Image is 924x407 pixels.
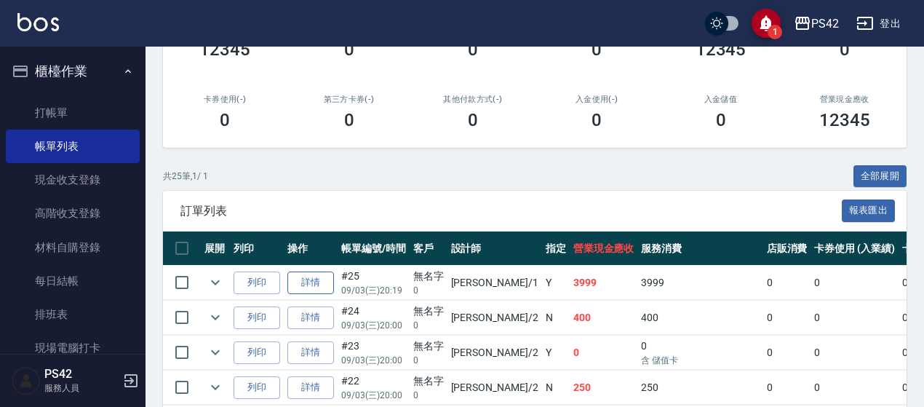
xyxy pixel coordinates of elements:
[637,301,762,335] td: 400
[6,52,140,90] button: 櫃檯作業
[17,13,59,31] img: Logo
[763,371,811,405] td: 0
[6,298,140,331] a: 排班表
[542,371,570,405] td: N
[763,336,811,370] td: 0
[542,232,570,266] th: 指定
[338,266,410,300] td: #25
[6,130,140,163] a: 帳單列表
[6,264,140,298] a: 每日結帳
[853,165,907,188] button: 全部展開
[676,95,765,104] h2: 入金儲值
[230,232,284,266] th: 列印
[716,110,726,130] h3: 0
[811,336,899,370] td: 0
[413,319,444,332] p: 0
[468,110,478,130] h3: 0
[800,95,889,104] h2: 營業現金應收
[341,354,406,367] p: 09/03 (三) 20:00
[542,336,570,370] td: Y
[851,10,907,37] button: 登出
[234,376,280,399] button: 列印
[447,301,542,335] td: [PERSON_NAME] /2
[6,331,140,365] a: 現場電腦打卡
[763,301,811,335] td: 0
[180,95,269,104] h2: 卡券使用(-)
[341,284,406,297] p: 09/03 (三) 20:19
[641,354,759,367] p: 含 儲值卡
[413,389,444,402] p: 0
[234,272,280,294] button: 列印
[592,39,602,60] h3: 0
[752,9,781,38] button: save
[234,341,280,364] button: 列印
[637,232,762,266] th: 服務消費
[287,376,334,399] a: 詳情
[811,15,839,33] div: PS42
[287,341,334,364] a: 詳情
[6,96,140,130] a: 打帳單
[637,266,762,300] td: 3999
[44,382,119,395] p: 服務人員
[410,232,447,266] th: 客戶
[570,336,638,370] td: 0
[570,371,638,405] td: 250
[811,232,899,266] th: 卡券使用 (入業績)
[413,269,444,284] div: 無名字
[287,272,334,294] a: 詳情
[570,301,638,335] td: 400
[163,170,208,183] p: 共 25 筆, 1 / 1
[204,376,226,398] button: expand row
[542,301,570,335] td: N
[6,197,140,230] a: 高階收支登錄
[637,371,762,405] td: 250
[413,339,444,354] div: 無名字
[304,95,393,104] h2: 第三方卡券(-)
[763,232,811,266] th: 店販消費
[341,319,406,332] p: 09/03 (三) 20:00
[840,39,850,60] h3: 0
[592,110,602,130] h3: 0
[204,272,226,293] button: expand row
[338,232,410,266] th: 帳單編號/時間
[220,110,230,130] h3: 0
[429,95,517,104] h2: 其他付款方式(-)
[552,95,641,104] h2: 入金使用(-)
[338,371,410,405] td: #22
[788,9,845,39] button: PS42
[447,371,542,405] td: [PERSON_NAME] /2
[842,203,896,217] a: 報表匯出
[341,389,406,402] p: 09/03 (三) 20:00
[234,307,280,329] button: 列印
[570,232,638,266] th: 營業現金應收
[811,371,899,405] td: 0
[338,336,410,370] td: #23
[413,284,444,297] p: 0
[413,354,444,367] p: 0
[811,266,899,300] td: 0
[344,39,354,60] h3: 0
[180,204,842,218] span: 訂單列表
[6,231,140,264] a: 材料自購登錄
[819,110,870,130] h3: 12345
[763,266,811,300] td: 0
[570,266,638,300] td: 3999
[201,232,230,266] th: 展開
[204,307,226,328] button: expand row
[447,232,542,266] th: 設計師
[637,336,762,370] td: 0
[842,199,896,222] button: 報表匯出
[44,367,119,382] h5: PS42
[413,374,444,389] div: 無名字
[696,39,746,60] h3: 12345
[12,366,41,395] img: Person
[447,336,542,370] td: [PERSON_NAME] /2
[344,110,354,130] h3: 0
[338,301,410,335] td: #24
[204,341,226,363] button: expand row
[284,232,338,266] th: 操作
[199,39,250,60] h3: 12345
[6,163,140,197] a: 現金收支登錄
[542,266,570,300] td: Y
[447,266,542,300] td: [PERSON_NAME] /1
